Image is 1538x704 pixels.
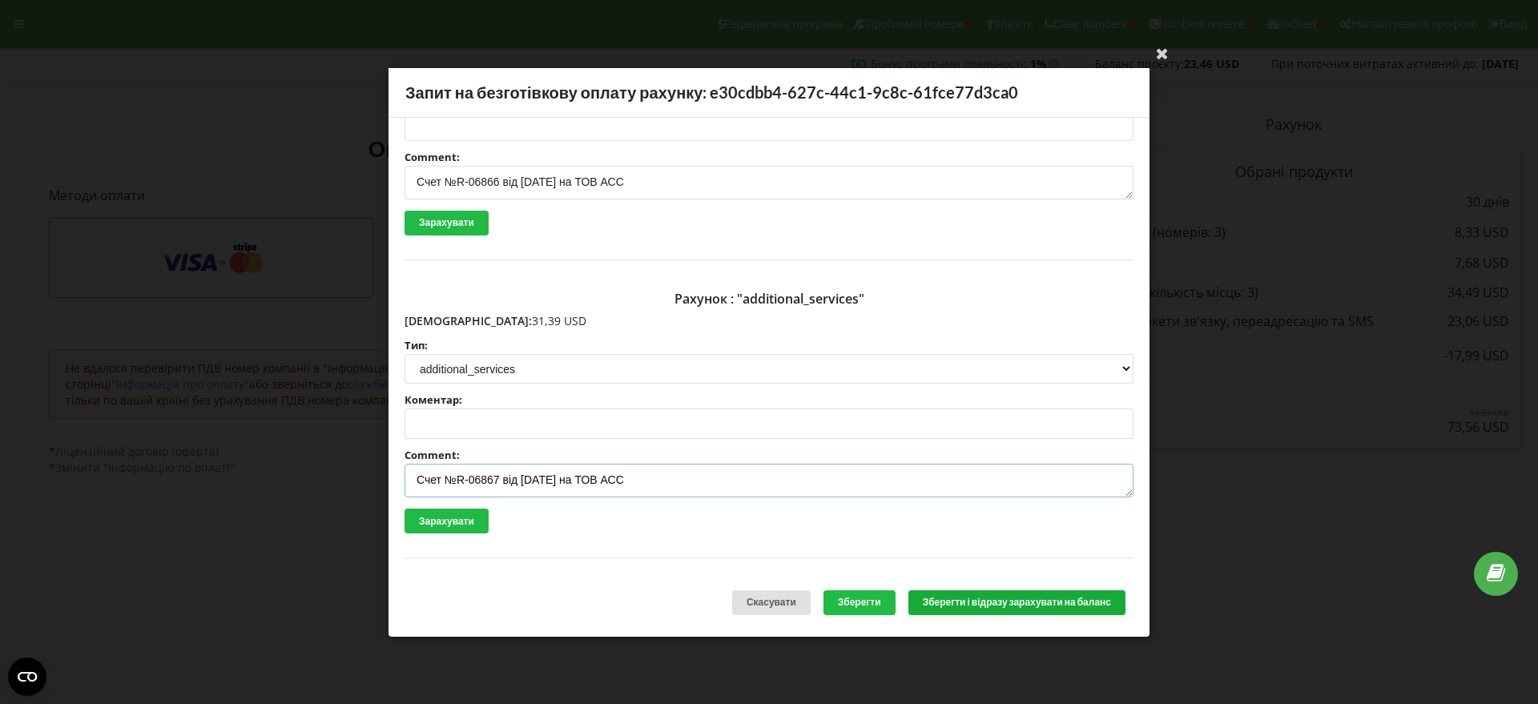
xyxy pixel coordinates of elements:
p: 31,39 USD [405,313,1133,329]
label: Comment: [405,152,1133,163]
label: Коментар: [405,395,1133,405]
span: [DEMOGRAPHIC_DATA]: [405,313,532,328]
label: Тип: [405,340,1133,351]
button: Зарахувати [405,211,489,235]
div: Скасувати [732,590,811,615]
label: Comment: [405,450,1133,461]
div: Запит на безготівкову оплату рахунку: e30cdbb4-627c-44c1-9c8c-61fce77d3ca0 [389,68,1149,118]
div: Рахунок : "additional_services" [405,284,1133,313]
button: Зберегти [823,590,896,615]
button: Зберегти і відразу зарахувати на баланс [908,590,1125,615]
button: Зарахувати [405,509,489,533]
button: Open CMP widget [8,658,46,696]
